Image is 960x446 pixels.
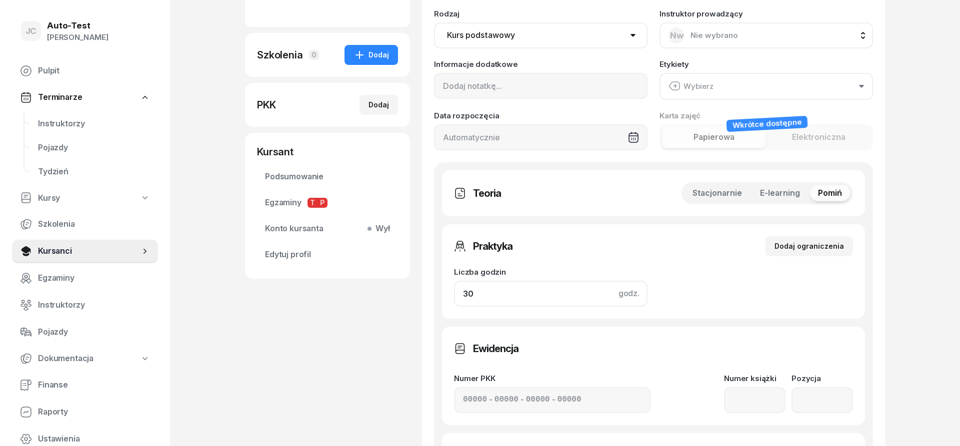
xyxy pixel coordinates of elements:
a: EgzaminyTP [257,191,398,215]
button: Dodaj ograniczenia [765,236,853,256]
a: Finanse [12,373,158,397]
span: Terminarze [38,91,82,104]
input: 0 [454,281,647,307]
button: Dodaj [359,95,398,115]
span: P [317,198,327,208]
h3: Teoria [473,185,501,201]
span: Edytuj profil [265,248,390,261]
a: Konto kursantaWył [257,217,398,241]
a: Instruktorzy [12,293,158,317]
input: Dodaj notatkę... [434,73,647,99]
span: Ustawienia [38,433,150,446]
span: Wył [371,222,390,235]
span: E-learning [760,187,800,200]
a: Kursanci [12,239,158,263]
span: Instruktorzy [38,299,150,312]
a: Pojazdy [12,320,158,344]
span: Pojazdy [38,141,150,154]
span: Szkolenia [38,218,150,231]
span: Raporty [38,406,150,419]
span: JC [25,27,37,35]
span: Pomiń [818,187,842,200]
h3: Praktyka [473,238,512,254]
a: Dokumentacja [12,347,158,370]
span: - [552,394,555,407]
div: Wybierz [668,80,713,93]
input: 00000 [557,394,581,407]
a: Tydzień [30,160,158,184]
span: Nw [670,31,683,40]
span: Stacjonarnie [692,187,742,200]
a: Pojazdy [30,136,158,160]
input: 00000 [526,394,550,407]
input: 00000 [463,394,487,407]
a: Podsumowanie [257,165,398,189]
button: NwNie wybrano [659,22,873,48]
button: E-learning [752,185,808,201]
a: Instruktorzy [30,112,158,136]
span: Nie wybrano [690,30,738,40]
span: Instruktorzy [38,117,150,130]
span: 0 [309,50,319,60]
div: [PERSON_NAME] [47,31,108,44]
div: Auto-Test [47,21,108,30]
span: - [520,394,524,407]
button: Dodaj [344,45,398,65]
a: Raporty [12,400,158,424]
span: Tydzień [38,165,150,178]
button: Stacjonarnie [684,185,750,201]
div: Dodaj ograniczenia [774,240,844,252]
a: Szkolenia [12,212,158,236]
h3: Ewidencja [473,341,518,357]
span: Kursy [38,192,60,205]
div: Dodaj [368,99,389,111]
a: Egzaminy [12,266,158,290]
span: Egzaminy [38,272,150,285]
div: PKK [257,98,276,112]
a: Terminarze [12,86,158,109]
a: Kursy [12,187,158,210]
span: Pulpit [38,64,150,77]
span: Pojazdy [38,326,150,339]
button: Wybierz [659,73,873,100]
span: Kursanci [38,245,140,258]
span: Egzaminy [265,196,390,209]
button: Pomiń [810,185,850,201]
div: Dodaj [353,49,389,61]
span: Konto kursanta [265,222,390,235]
span: Podsumowanie [265,170,390,183]
a: Pulpit [12,59,158,83]
div: Szkolenia [257,48,303,62]
a: Edytuj profil [257,243,398,267]
input: 00000 [494,394,518,407]
span: Finanse [38,379,150,392]
span: Dokumentacja [38,352,93,365]
span: T [307,198,317,208]
div: Wkrótce dostępne [726,115,807,131]
span: - [489,394,492,407]
div: Kursant [257,145,398,159]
